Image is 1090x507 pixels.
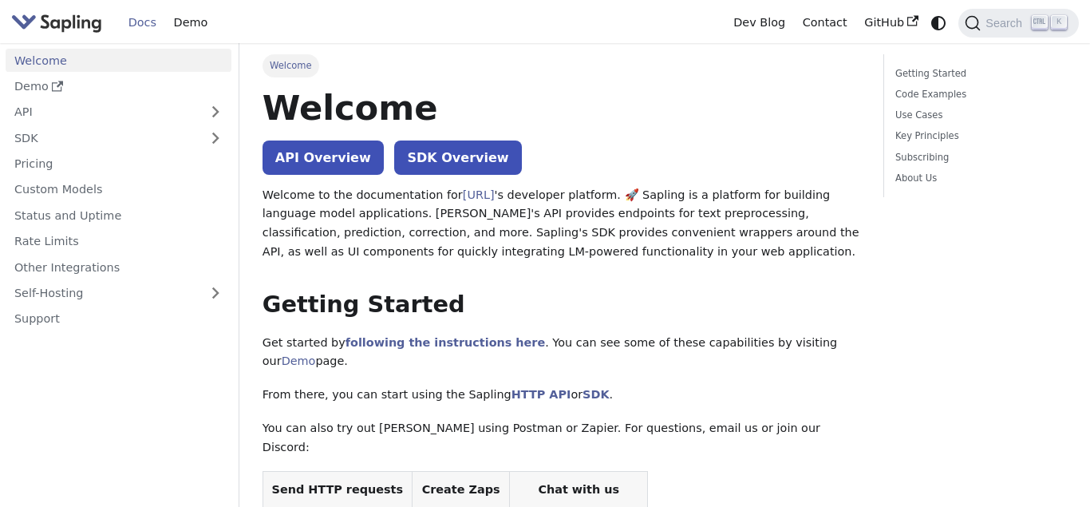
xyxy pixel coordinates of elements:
[583,388,609,401] a: SDK
[895,129,1061,144] a: Key Principles
[6,75,231,98] a: Demo
[165,10,216,35] a: Demo
[199,126,231,149] button: Expand sidebar category 'SDK'
[981,17,1032,30] span: Search
[6,230,231,253] a: Rate Limits
[199,101,231,124] button: Expand sidebar category 'API'
[725,10,793,35] a: Dev Blog
[6,204,231,227] a: Status and Uptime
[855,10,926,35] a: GitHub
[6,152,231,176] a: Pricing
[794,10,856,35] a: Contact
[895,171,1061,186] a: About Us
[263,386,860,405] p: From there, you can start using the Sapling or .
[282,355,316,367] a: Demo
[263,186,860,262] p: Welcome to the documentation for 's developer platform. 🚀 Sapling is a platform for building lang...
[263,419,860,457] p: You can also try out [PERSON_NAME] using Postman or Zapier. For questions, email us or join our D...
[895,150,1061,165] a: Subscribing
[6,126,199,149] a: SDK
[1051,15,1067,30] kbd: K
[895,87,1061,102] a: Code Examples
[11,11,102,34] img: Sapling.ai
[6,101,199,124] a: API
[958,9,1078,38] button: Search (Ctrl+K)
[263,54,319,77] span: Welcome
[463,188,495,201] a: [URL]
[263,141,384,175] a: API Overview
[346,336,545,349] a: following the instructions here
[6,255,231,279] a: Other Integrations
[263,54,860,77] nav: Breadcrumbs
[394,141,521,175] a: SDK Overview
[6,178,231,201] a: Custom Models
[6,282,231,305] a: Self-Hosting
[895,66,1061,81] a: Getting Started
[263,291,860,319] h2: Getting Started
[511,388,571,401] a: HTTP API
[263,334,860,372] p: Get started by . You can see some of these capabilities by visiting our page.
[6,307,231,331] a: Support
[6,49,231,72] a: Welcome
[11,11,108,34] a: Sapling.ai
[895,108,1061,123] a: Use Cases
[120,10,165,35] a: Docs
[927,11,950,34] button: Switch between dark and light mode (currently system mode)
[263,86,860,129] h1: Welcome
